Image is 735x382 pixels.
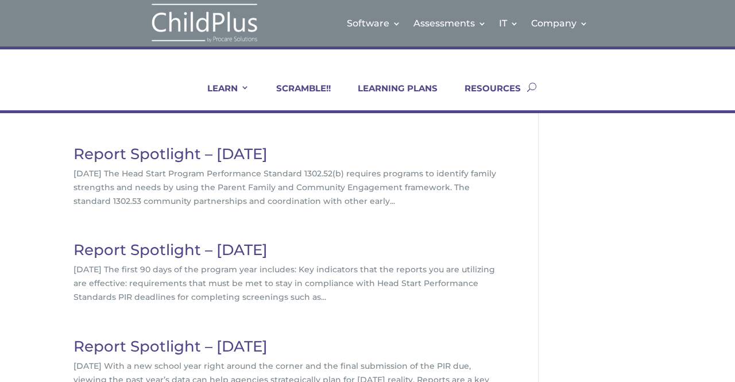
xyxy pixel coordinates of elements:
article: [DATE] The first 90 days of the program year includes: Key indicators that the reports you are ut... [73,242,506,304]
a: Report Spotlight – [DATE] [73,337,268,356]
article: [DATE] The Head Start Program Performance Standard 1302.52(b) requires programs to identify famil... [73,146,506,208]
a: SCRAMBLE!! [262,83,331,110]
a: RESOURCES [450,83,521,110]
a: LEARN [193,83,249,110]
a: Report Spotlight – [DATE] [73,145,268,163]
a: LEARNING PLANS [343,83,438,110]
a: Report Spotlight – [DATE] [73,241,268,259]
